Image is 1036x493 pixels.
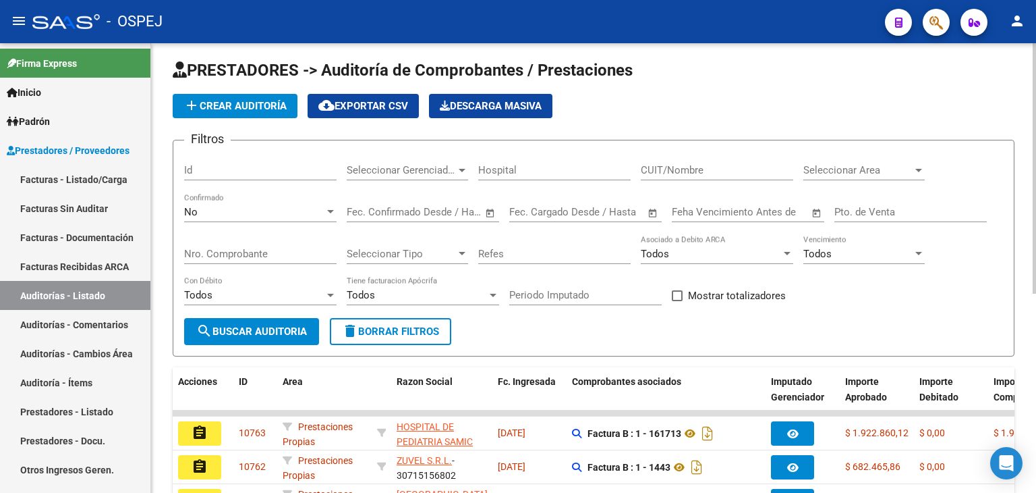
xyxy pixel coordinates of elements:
[845,376,887,403] span: Importe Aprobado
[173,61,633,80] span: PRESTADORES -> Auditoría de Comprobantes / Prestaciones
[7,85,41,100] span: Inicio
[483,205,498,221] button: Open calendar
[587,462,670,473] strong: Factura B : 1 - 1443
[283,376,303,387] span: Area
[184,318,319,345] button: Buscar Auditoria
[277,367,372,427] datatable-header-cell: Area
[318,97,335,113] mat-icon: cloud_download
[771,376,824,403] span: Imputado Gerenciador
[397,453,487,482] div: - 30715156802
[919,427,945,438] span: $ 0,00
[184,206,198,218] span: No
[845,427,909,438] span: $ 1.922.860,12
[429,94,552,118] app-download-masive: Descarga masiva de comprobantes (adjuntos)
[7,114,50,129] span: Padrón
[699,423,716,444] i: Descargar documento
[192,425,208,441] mat-icon: assignment
[173,94,297,118] button: Crear Auditoría
[840,367,914,427] datatable-header-cell: Importe Aprobado
[576,206,641,218] input: Fecha fin
[239,376,248,387] span: ID
[283,455,353,482] span: Prestaciones Propias
[107,7,163,36] span: - OSPEJ
[498,461,525,472] span: [DATE]
[413,206,479,218] input: Fecha fin
[397,376,453,387] span: Razon Social
[184,289,212,301] span: Todos
[803,248,832,260] span: Todos
[440,100,542,112] span: Descarga Masiva
[347,206,401,218] input: Fecha inicio
[498,376,556,387] span: Fc. Ingresada
[645,205,661,221] button: Open calendar
[397,421,473,478] span: HOSPITAL DE PEDIATRIA SAMIC "PROFESOR [PERSON_NAME]"
[347,289,375,301] span: Todos
[347,164,456,176] span: Seleccionar Gerenciador
[330,318,451,345] button: Borrar Filtros
[233,367,277,427] datatable-header-cell: ID
[919,376,958,403] span: Importe Debitado
[318,100,408,112] span: Exportar CSV
[492,367,567,427] datatable-header-cell: Fc. Ingresada
[914,367,988,427] datatable-header-cell: Importe Debitado
[803,164,913,176] span: Seleccionar Area
[178,376,217,387] span: Acciones
[183,97,200,113] mat-icon: add
[429,94,552,118] button: Descarga Masiva
[688,457,706,478] i: Descargar documento
[919,461,945,472] span: $ 0,00
[342,323,358,339] mat-icon: delete
[11,13,27,29] mat-icon: menu
[7,143,129,158] span: Prestadores / Proveedores
[7,56,77,71] span: Firma Express
[572,376,681,387] span: Comprobantes asociados
[391,367,492,427] datatable-header-cell: Razon Social
[283,421,353,448] span: Prestaciones Propias
[308,94,419,118] button: Exportar CSV
[498,427,525,438] span: [DATE]
[845,461,900,472] span: $ 682.465,86
[173,367,233,427] datatable-header-cell: Acciones
[587,428,681,439] strong: Factura B : 1 - 161713
[641,248,669,260] span: Todos
[567,367,766,427] datatable-header-cell: Comprobantes asociados
[990,447,1023,479] div: Open Intercom Messenger
[192,459,208,475] mat-icon: assignment
[688,288,786,304] span: Mostrar totalizadores
[183,100,287,112] span: Crear Auditoría
[509,206,564,218] input: Fecha inicio
[397,419,487,448] div: - 30615915544
[196,323,212,339] mat-icon: search
[239,427,266,438] span: 10763
[1009,13,1025,29] mat-icon: person
[766,367,840,427] datatable-header-cell: Imputado Gerenciador
[809,205,825,221] button: Open calendar
[184,130,231,149] h3: Filtros
[239,461,266,472] span: 10762
[397,455,452,466] span: ZUVEL S.R.L.
[347,248,456,260] span: Seleccionar Tipo
[196,326,307,338] span: Buscar Auditoria
[342,326,439,338] span: Borrar Filtros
